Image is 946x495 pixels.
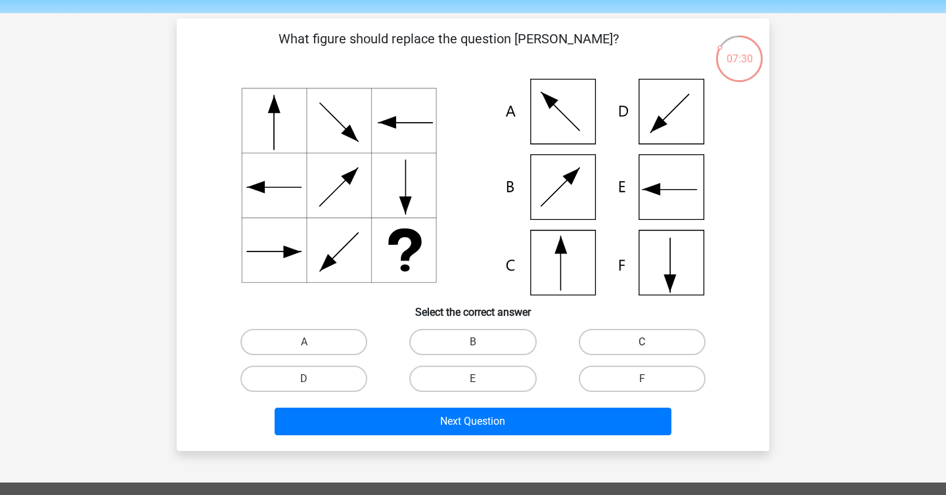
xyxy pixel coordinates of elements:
label: E [409,366,536,392]
label: D [240,366,367,392]
div: 07:30 [715,34,764,67]
button: Next Question [275,408,672,435]
label: F [579,366,706,392]
label: C [579,329,706,355]
p: What figure should replace the question [PERSON_NAME]? [198,29,699,68]
label: B [409,329,536,355]
h6: Select the correct answer [198,295,748,318]
label: A [240,329,367,355]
